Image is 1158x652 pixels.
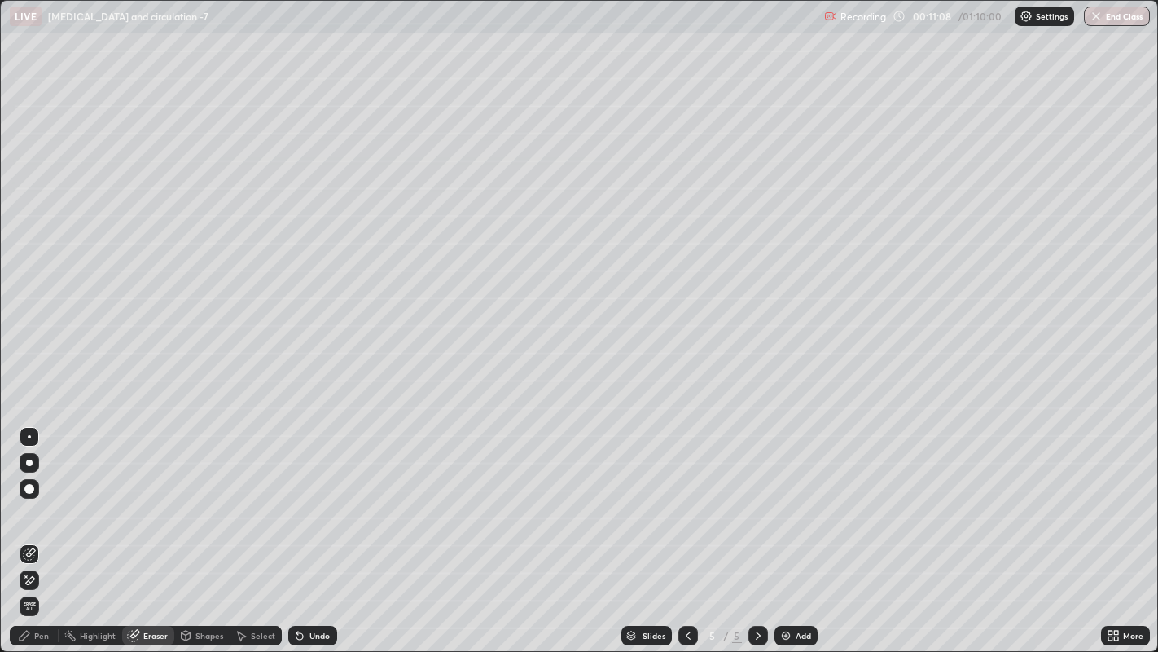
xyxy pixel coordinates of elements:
p: LIVE [15,10,37,23]
div: 5 [704,631,721,641]
img: add-slide-button [779,629,792,642]
div: Select [251,632,275,640]
span: Erase all [20,601,38,611]
p: Settings [1036,12,1068,20]
p: [MEDICAL_DATA] and circulation -7 [48,10,208,23]
div: / [724,631,729,641]
button: End Class [1084,7,1150,26]
div: Slides [643,632,665,640]
p: Recording [840,11,886,23]
div: Add [796,632,811,640]
div: 5 [732,628,742,643]
div: Pen [34,632,49,640]
div: Eraser [143,632,168,640]
img: end-class-cross [1090,10,1103,23]
div: Highlight [80,632,116,640]
img: recording.375f2c34.svg [824,10,837,23]
div: More [1123,632,1143,640]
img: class-settings-icons [1020,10,1033,23]
div: Shapes [195,632,223,640]
div: Undo [309,632,330,640]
